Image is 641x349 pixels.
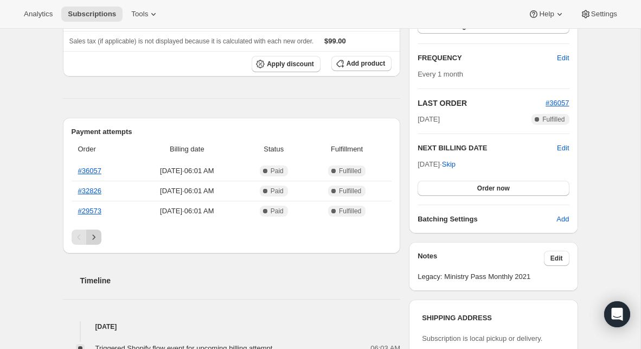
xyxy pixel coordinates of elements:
[522,7,571,22] button: Help
[422,313,565,323] h3: SHIPPING ADDRESS
[557,143,569,154] button: Edit
[339,207,361,215] span: Fulfilled
[604,301,630,327] div: Open Intercom Messenger
[69,37,314,45] span: Sales tax (if applicable) is not displayed because it is calculated with each new order.
[418,271,569,282] span: Legacy: Ministry Pass Monthly 2021
[557,53,569,64] span: Edit
[135,186,239,196] span: [DATE] · 06:01 AM
[422,334,542,342] span: Subscription is local pickup or delivery.
[324,37,346,45] span: $99.00
[68,10,116,18] span: Subscriptions
[63,321,401,332] h4: [DATE]
[78,187,101,195] a: #32826
[331,56,392,71] button: Add product
[546,99,569,107] a: #36057
[252,56,320,72] button: Apply discount
[17,7,59,22] button: Analytics
[418,98,546,109] h2: LAST ORDER
[442,159,456,170] span: Skip
[347,59,385,68] span: Add product
[556,214,569,225] span: Add
[550,211,575,228] button: Add
[339,187,361,195] span: Fulfilled
[131,10,148,18] span: Tools
[418,160,456,168] span: [DATE] ·
[418,251,544,266] h3: Notes
[267,60,314,68] span: Apply discount
[435,156,462,173] button: Skip
[61,7,123,22] button: Subscriptions
[542,115,565,124] span: Fulfilled
[24,10,53,18] span: Analytics
[477,184,510,193] span: Order now
[418,114,440,125] span: [DATE]
[574,7,624,22] button: Settings
[550,254,563,263] span: Edit
[418,143,557,154] h2: NEXT BILLING DATE
[418,53,557,64] h2: FREQUENCY
[418,181,569,196] button: Order now
[309,144,385,155] span: Fulfillment
[546,98,569,109] button: #36057
[245,144,302,155] span: Status
[339,167,361,175] span: Fulfilled
[591,10,617,18] span: Settings
[72,126,392,137] h2: Payment attempts
[271,187,284,195] span: Paid
[418,70,463,78] span: Every 1 month
[125,7,165,22] button: Tools
[539,10,554,18] span: Help
[135,144,239,155] span: Billing date
[78,207,101,215] a: #29573
[72,137,132,161] th: Order
[86,230,101,245] button: Next
[418,214,556,225] h6: Batching Settings
[550,49,575,67] button: Edit
[78,167,101,175] a: #36057
[135,206,239,217] span: [DATE] · 06:01 AM
[271,207,284,215] span: Paid
[135,166,239,176] span: [DATE] · 06:01 AM
[544,251,569,266] button: Edit
[80,275,401,286] h2: Timeline
[72,230,392,245] nav: Pagination
[271,167,284,175] span: Paid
